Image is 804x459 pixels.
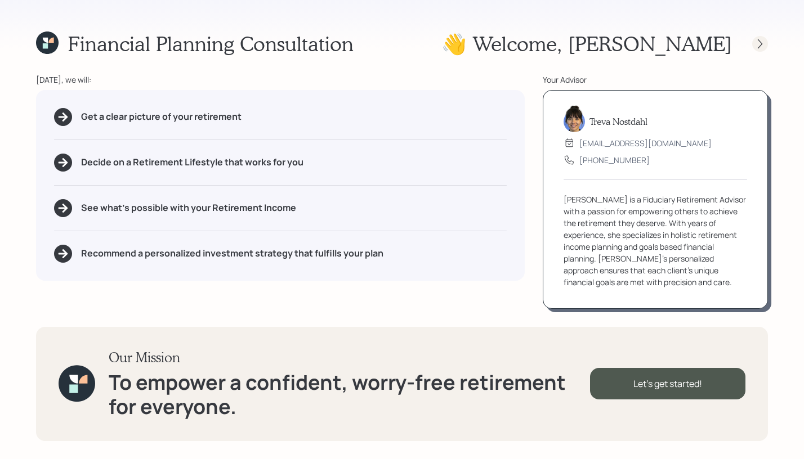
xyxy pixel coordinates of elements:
h5: Decide on a Retirement Lifestyle that works for you [81,157,303,168]
h5: See what's possible with your Retirement Income [81,202,296,213]
div: [DATE], we will: [36,74,525,85]
h1: 👋 Welcome , [PERSON_NAME] [441,31,732,56]
div: [PHONE_NUMBER] [579,154,650,166]
h3: Our Mission [109,349,590,366]
img: treva-nostdahl-headshot.png [564,105,585,132]
h5: Treva Nostdahl [589,116,647,127]
div: Let's get started! [590,368,745,399]
div: [EMAIL_ADDRESS][DOMAIN_NAME] [579,137,712,149]
h1: Financial Planning Consultation [68,31,354,56]
div: Your Advisor [543,74,768,85]
div: [PERSON_NAME] is a Fiduciary Retirement Advisor with a passion for empowering others to achieve t... [564,193,747,288]
h1: To empower a confident, worry-free retirement for everyone. [109,370,590,418]
h5: Get a clear picture of your retirement [81,111,242,122]
h5: Recommend a personalized investment strategy that fulfills your plan [81,248,383,259]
